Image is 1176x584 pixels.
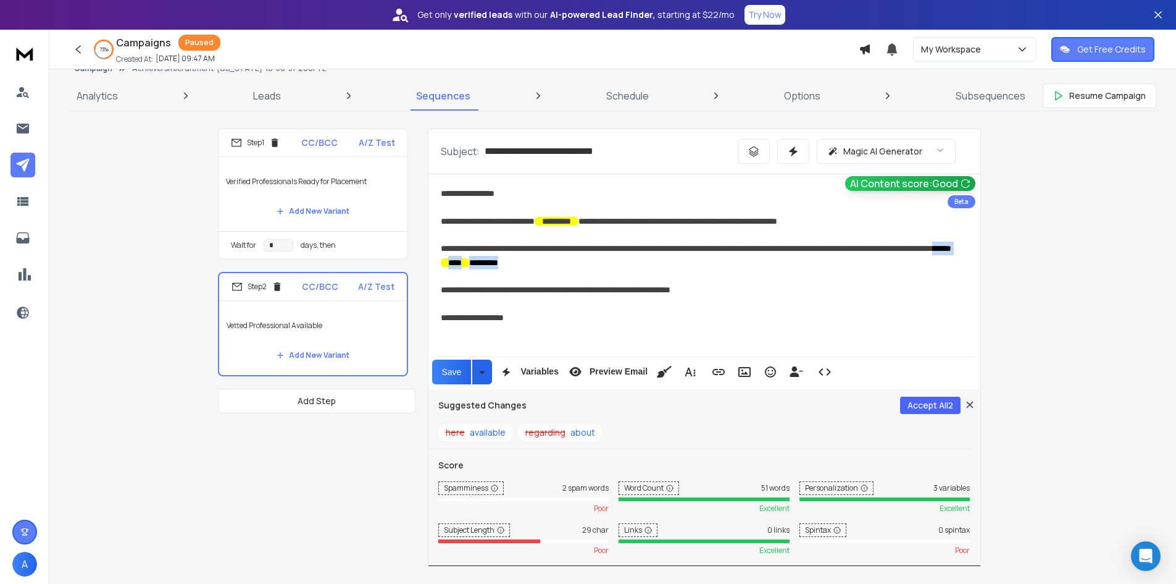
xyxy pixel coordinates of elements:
[777,81,828,111] a: Options
[843,145,922,158] p: Magic AI Generator
[226,164,400,199] p: Verified Professionals Ready for Placement
[940,504,970,514] span: excellent
[441,144,480,159] p: Subject:
[599,81,656,111] a: Schedule
[301,137,338,149] p: CC/BCC
[759,360,782,384] button: Emoticons
[606,88,649,103] p: Schedule
[748,9,782,21] p: Try Now
[784,88,820,103] p: Options
[948,81,1033,111] a: Subsequences
[301,240,336,250] p: days, then
[417,9,735,21] p: Get only with our starting at $22/mo
[733,360,756,384] button: Insert Image (Ctrl+P)
[227,308,399,343] p: Vetted Professional Available
[302,281,338,293] p: CC/BCC
[845,176,975,191] button: AI Content score:Good
[446,426,465,439] span: here
[799,481,874,495] span: Personalization
[494,360,561,384] button: Variables
[218,129,408,260] li: Step1CC/BCCA/Z TestVerified Professionals Ready for PlacementAdd New VariantWait fordays, then
[267,343,359,368] button: Add New Variant
[759,504,790,514] span: excellent
[1051,37,1154,62] button: Get Free Credits
[550,9,655,21] strong: AI-powered Lead Finder,
[594,504,609,514] span: poor
[231,137,280,148] div: Step 1
[438,481,504,495] span: Spamminess
[817,139,956,164] button: Magic AI Generator
[358,281,394,293] p: A/Z Test
[956,88,1025,103] p: Subsequences
[799,523,846,537] span: Spintax
[678,360,702,384] button: More Text
[432,360,472,384] button: Save
[1077,43,1146,56] p: Get Free Credits
[470,426,506,439] span: available
[587,366,650,377] span: Preview Email
[156,54,215,64] p: [DATE] 09:47 AM
[518,366,561,377] span: Variables
[948,195,975,208] div: Beta
[761,483,790,493] span: 51 words
[99,46,109,53] p: 73 %
[218,389,415,413] button: Add Step
[253,88,281,103] p: Leads
[562,483,609,493] span: 2 spam words
[359,137,395,149] p: A/Z Test
[900,397,961,414] button: Accept All2
[246,81,288,111] a: Leads
[582,525,609,535] span: 29 char
[69,81,125,111] a: Analytics
[785,360,808,384] button: Insert Unsubscribe Link
[409,81,478,111] a: Sequences
[767,525,790,535] span: 0 links
[12,552,37,577] button: A
[218,272,408,376] li: Step2CC/BCCA/Z TestVetted Professional AvailableAdd New Variant
[116,35,171,50] h1: Campaigns
[653,360,676,384] button: Clean HTML
[438,459,970,472] h3: Score
[77,88,118,103] p: Analytics
[619,481,679,495] span: Word Count
[955,546,970,556] span: poor
[525,426,565,439] span: regarding
[267,199,359,224] button: Add New Variant
[116,54,153,64] p: Created At:
[744,5,785,25] button: Try Now
[594,546,609,556] span: poor
[759,546,790,556] span: excellent
[12,42,37,65] img: logo
[231,281,283,292] div: Step 2
[454,9,512,21] strong: verified leads
[933,483,970,493] span: 3 variables
[231,240,256,250] p: Wait for
[438,399,527,412] h3: Suggested Changes
[570,426,595,439] span: about
[416,88,470,103] p: Sequences
[813,360,836,384] button: Code View
[564,360,650,384] button: Preview Email
[438,523,510,537] span: Subject Length
[619,523,657,537] span: Links
[938,525,970,535] span: 0 spintax
[707,360,730,384] button: Insert Link (Ctrl+K)
[921,43,986,56] p: My Workspace
[1131,541,1161,571] div: Open Intercom Messenger
[1043,83,1156,108] button: Resume Campaign
[178,35,220,51] div: Paused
